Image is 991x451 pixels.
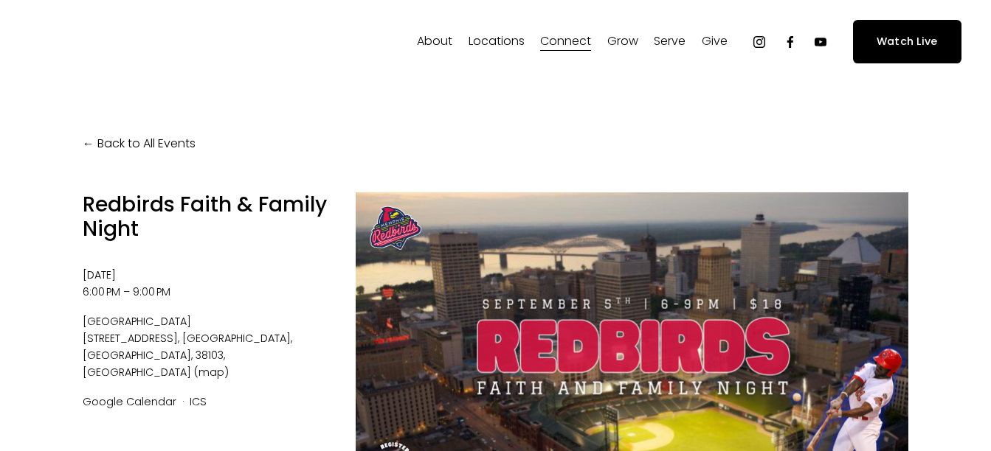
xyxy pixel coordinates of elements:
[654,31,686,52] span: Serve
[83,331,292,363] span: [GEOGRAPHIC_DATA], [GEOGRAPHIC_DATA], 38103
[417,31,452,52] span: About
[190,394,207,409] a: ICS
[83,313,331,330] span: [GEOGRAPHIC_DATA]
[83,365,191,380] span: [GEOGRAPHIC_DATA]
[30,27,235,57] img: Fellowship Memphis
[853,20,961,63] a: Watch Live
[607,31,638,52] span: Grow
[540,31,591,52] span: Connect
[194,365,229,380] a: (map)
[469,30,525,54] a: folder dropdown
[813,35,828,49] a: YouTube
[417,30,452,54] a: folder dropdown
[702,31,728,52] span: Give
[83,284,120,299] time: 6:00 PM
[540,30,591,54] a: folder dropdown
[752,35,767,49] a: Instagram
[83,268,116,282] time: [DATE]
[83,192,331,242] h1: Redbirds Faith & Family Night
[654,30,686,54] a: folder dropdown
[83,133,196,155] a: Back to All Events
[83,331,182,346] span: [STREET_ADDRESS]
[783,35,798,49] a: Facebook
[702,30,728,54] a: folder dropdown
[133,284,170,299] time: 9:00 PM
[83,394,176,409] a: Google Calendar
[469,31,525,52] span: Locations
[607,30,638,54] a: folder dropdown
